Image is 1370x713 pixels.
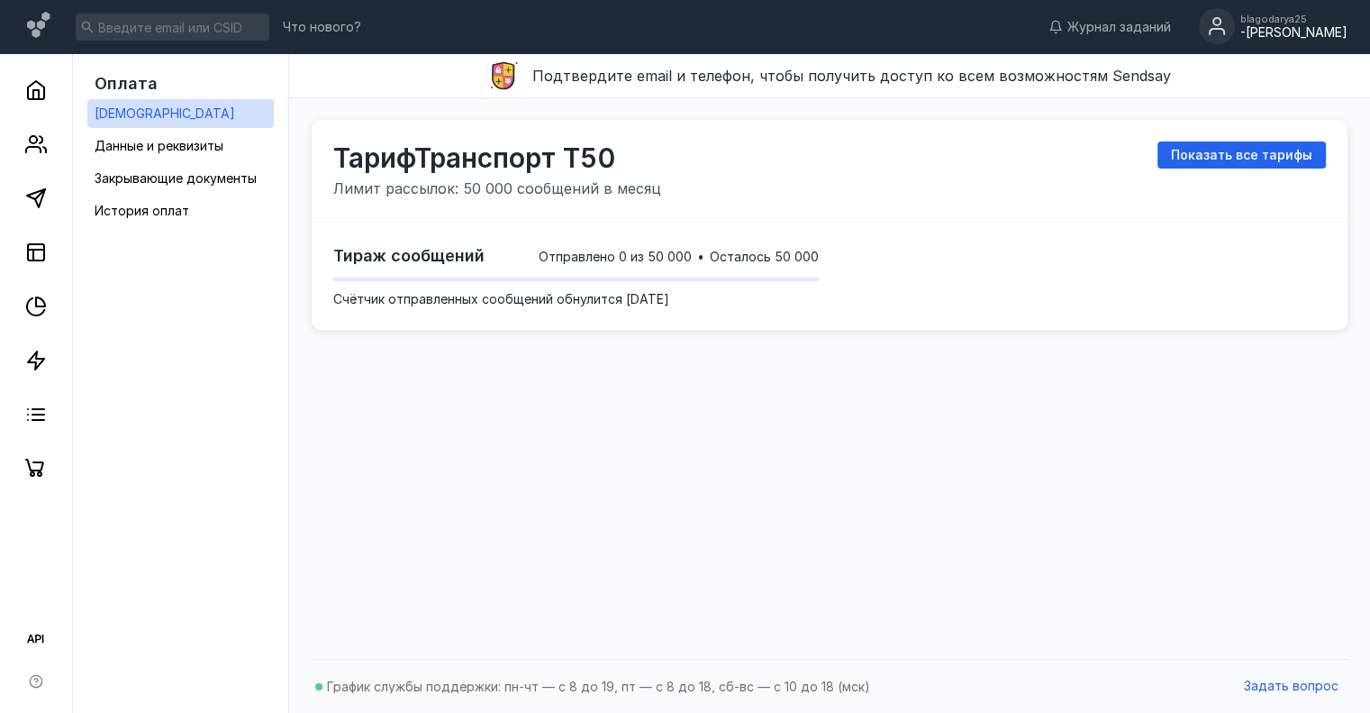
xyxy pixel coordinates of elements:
a: Что нового? [274,21,370,33]
input: Введите email или CSID [76,14,269,41]
span: Журнал заданий [1067,18,1171,36]
span: График службы поддержки: пн-чт — с 8 до 19, пт — с 8 до 18, сб-вс — с 10 до 18 (мск) [327,679,870,694]
span: Данные и реквизиты [95,138,223,153]
button: Показать все тарифы [1157,142,1326,169]
a: Данные и реквизиты [87,132,274,160]
div: blagodarya25 [1240,14,1347,24]
span: Тираж сообщений [333,246,485,265]
span: Что нового? [283,21,361,33]
span: Показать все тарифы [1171,148,1312,163]
span: Закрывающие документы [95,170,257,186]
span: Осталось 50 000 [710,248,819,266]
span: Подтвердите email и телефон, чтобы получить доступ ко всем возможностям Sendsay [532,67,1171,85]
a: Закрывающие документы [87,164,274,193]
span: Задать вопрос [1244,679,1338,694]
span: История оплат [95,203,189,218]
button: Задать вопрос [1235,673,1347,700]
span: Лимит рассылок: 50 000 сообщений в месяц [333,178,661,199]
span: Тариф Транспорт T50 [333,142,661,174]
span: [DEMOGRAPHIC_DATA] [95,105,235,121]
div: -[PERSON_NAME] [1240,25,1347,41]
span: • [697,251,704,263]
span: Отправлено 0 из 50 000 [539,248,692,266]
a: [DEMOGRAPHIC_DATA] [87,99,274,128]
a: Журнал заданий [1039,18,1180,36]
span: Оплата [95,74,158,93]
span: Счётчик отправленных сообщений обнулится [DATE] [333,291,669,306]
a: История оплат [87,197,274,225]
